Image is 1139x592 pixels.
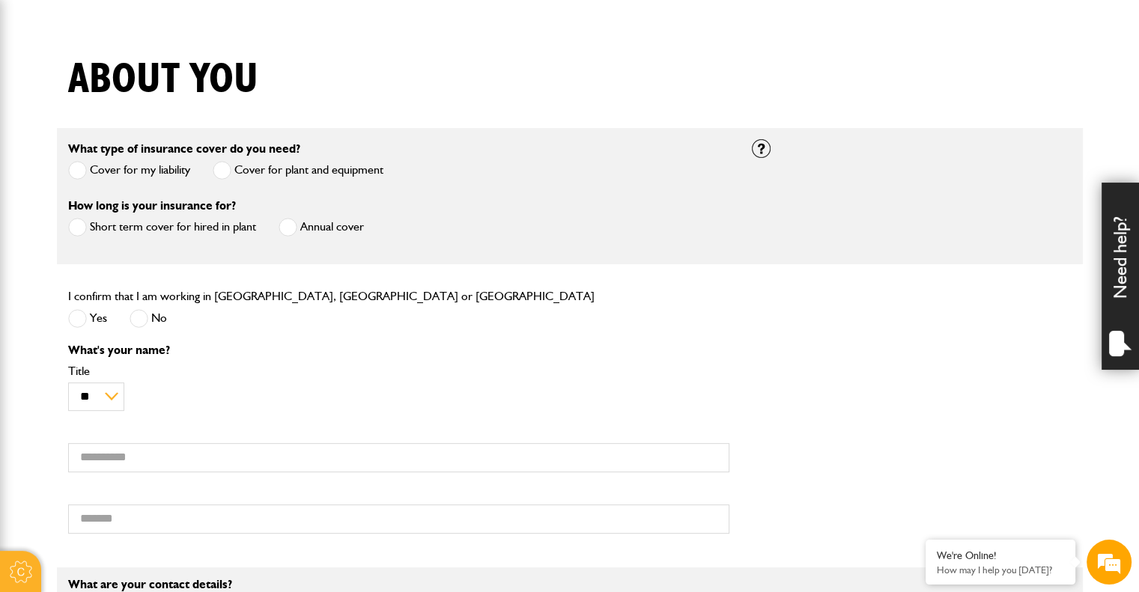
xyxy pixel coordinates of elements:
[68,290,595,302] label: I confirm that I am working in [GEOGRAPHIC_DATA], [GEOGRAPHIC_DATA] or [GEOGRAPHIC_DATA]
[204,461,272,481] em: Start Chat
[68,161,190,180] label: Cover for my liability
[68,218,256,237] label: Short term cover for hired in plant
[130,309,167,328] label: No
[279,218,364,237] label: Annual cover
[19,271,273,448] textarea: Type your message and hit 'Enter'
[78,84,252,103] div: Chat with us now
[68,344,729,356] p: What's your name?
[937,549,1064,562] div: We're Online!
[68,55,258,105] h1: About you
[68,579,729,591] p: What are your contact details?
[68,365,729,377] label: Title
[937,564,1064,576] p: How may I help you today?
[19,183,273,216] input: Enter your email address
[213,161,383,180] label: Cover for plant and equipment
[25,83,63,104] img: d_20077148190_company_1631870298795_20077148190
[1102,183,1139,370] div: Need help?
[68,309,107,328] label: Yes
[19,227,273,260] input: Enter your phone number
[68,143,300,155] label: What type of insurance cover do you need?
[246,7,282,43] div: Minimize live chat window
[19,138,273,171] input: Enter your last name
[68,200,236,212] label: How long is your insurance for?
